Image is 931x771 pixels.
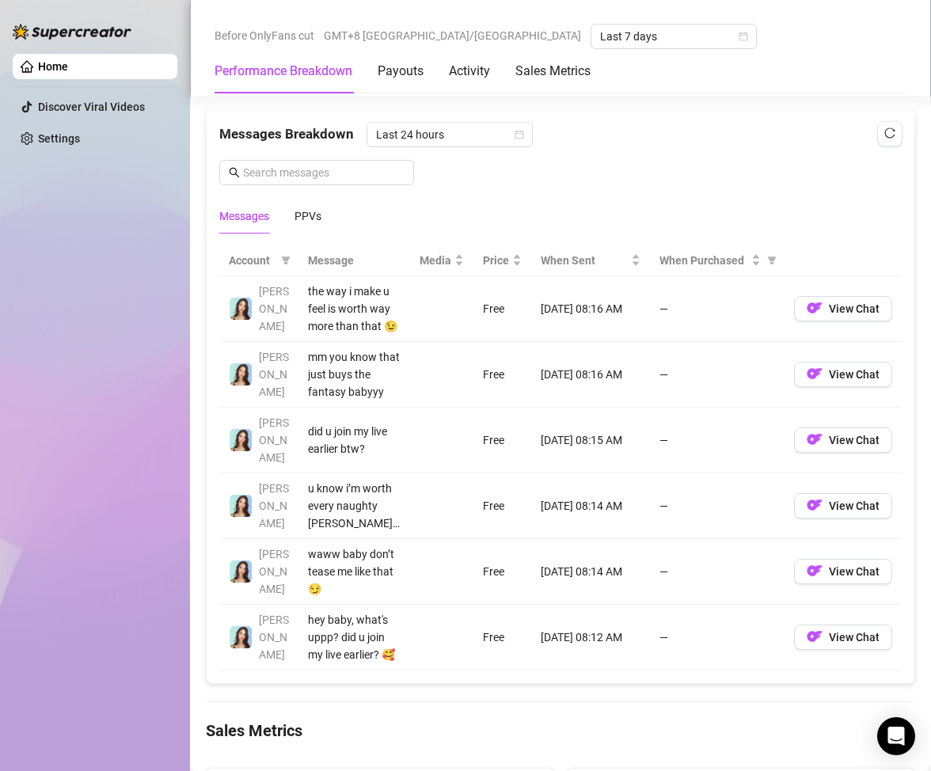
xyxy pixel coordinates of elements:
span: When Purchased [659,252,748,269]
img: Amelia [230,429,252,451]
div: waww baby don’t tease me like that 😏 [308,545,401,598]
a: OFView Chat [794,503,892,515]
span: When Sent [541,252,628,269]
div: Open Intercom Messenger [877,717,915,755]
img: OF [807,431,823,447]
td: Free [473,539,531,605]
td: [DATE] 08:12 AM [531,605,650,670]
img: Amelia [230,560,252,583]
img: Amelia [230,495,252,517]
td: [DATE] 08:15 AM [531,408,650,473]
img: OF [807,300,823,316]
span: Media [420,252,451,269]
span: View Chat [829,631,880,644]
div: did u join my live earlier btw? [308,423,401,458]
td: Free [473,408,531,473]
td: [DATE] 08:14 AM [531,539,650,605]
span: [PERSON_NAME] [259,548,289,595]
span: [PERSON_NAME] [259,351,289,398]
th: Media [410,245,473,276]
img: OF [807,563,823,579]
span: View Chat [829,434,880,446]
button: OFView Chat [794,427,892,453]
img: Amelia [230,363,252,385]
span: filter [278,249,294,272]
div: Performance Breakdown [215,62,352,81]
h4: Sales Metrics [206,720,915,742]
div: Messages Breakdown [219,122,902,147]
img: OF [807,497,823,513]
div: PPVs [294,207,321,225]
span: filter [764,249,780,272]
td: Free [473,342,531,408]
td: — [650,605,785,670]
span: Before OnlyFans cut [215,24,314,47]
td: [DATE] 08:14 AM [531,473,650,539]
th: When Purchased [650,245,785,276]
span: GMT+8 [GEOGRAPHIC_DATA]/[GEOGRAPHIC_DATA] [324,24,581,47]
span: View Chat [829,302,880,315]
td: [DATE] 08:16 AM [531,276,650,342]
img: logo-BBDzfeDw.svg [13,24,131,40]
span: [PERSON_NAME] [259,482,289,530]
a: Home [38,60,68,73]
img: OF [807,366,823,382]
span: filter [767,256,777,265]
span: calendar [739,32,748,41]
div: Sales Metrics [515,62,591,81]
a: Discover Viral Videos [38,101,145,113]
th: When Sent [531,245,650,276]
span: calendar [515,130,524,139]
td: — [650,539,785,605]
td: Free [473,276,531,342]
button: OFView Chat [794,296,892,321]
span: reload [884,127,895,139]
a: OFView Chat [794,371,892,384]
span: search [229,167,240,178]
div: u know i’m worth every naughty [PERSON_NAME] righttt? [308,480,401,532]
span: filter [281,256,291,265]
span: [PERSON_NAME] [259,416,289,464]
a: OFView Chat [794,437,892,450]
div: Payouts [378,62,424,81]
th: Message [298,245,410,276]
div: Activity [449,62,490,81]
span: [PERSON_NAME] [259,285,289,332]
span: Account [229,252,275,269]
button: OFView Chat [794,559,892,584]
button: OFView Chat [794,362,892,387]
td: Free [473,473,531,539]
img: Amelia [230,626,252,648]
div: hey baby, what's uppp? did u join my live earlier? 🥰 [308,611,401,663]
span: Price [483,252,509,269]
input: Search messages [243,164,405,181]
a: OFView Chat [794,306,892,318]
span: View Chat [829,499,880,512]
span: Last 7 days [600,25,747,48]
td: [DATE] 08:16 AM [531,342,650,408]
td: Free [473,605,531,670]
img: Amelia [230,298,252,320]
span: View Chat [829,565,880,578]
a: OFView Chat [794,634,892,647]
div: Messages [219,207,269,225]
span: Last 24 hours [376,123,523,146]
span: [PERSON_NAME] [259,613,289,661]
div: mm you know that just buys the fantasy babyyy [308,348,401,401]
th: Price [473,245,531,276]
button: OFView Chat [794,493,892,518]
a: OFView Chat [794,568,892,581]
a: Settings [38,132,80,145]
button: OFView Chat [794,625,892,650]
td: — [650,276,785,342]
span: View Chat [829,368,880,381]
div: the way i make u feel is worth way more than that 😉 [308,283,401,335]
td: — [650,342,785,408]
img: OF [807,629,823,644]
td: — [650,473,785,539]
td: — [650,408,785,473]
